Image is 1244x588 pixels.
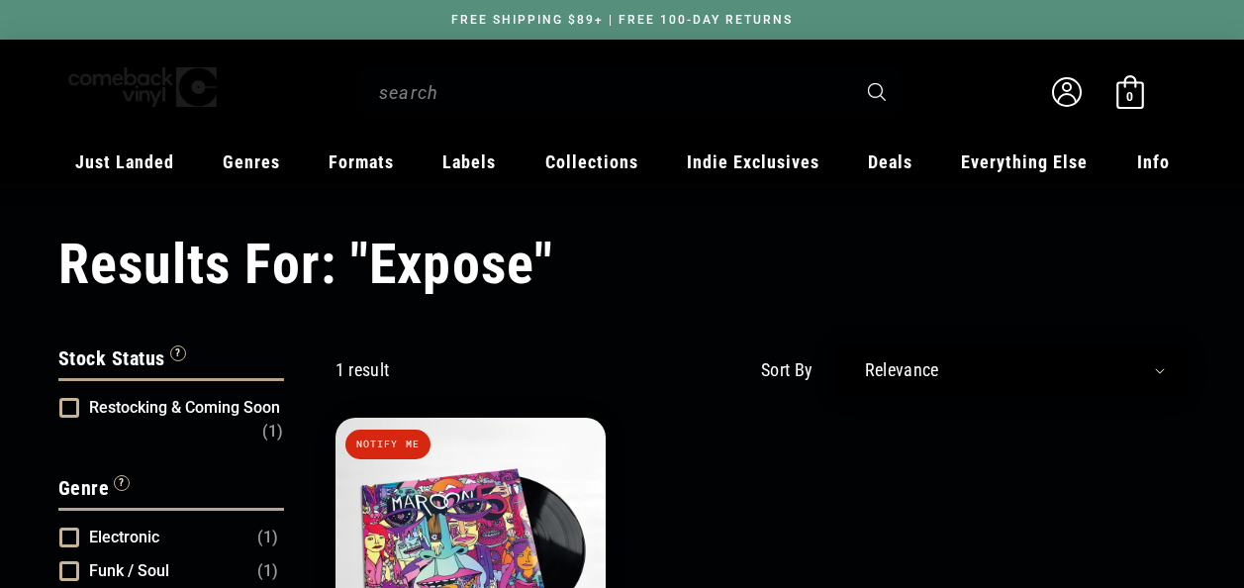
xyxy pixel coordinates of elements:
[961,151,1088,172] span: Everything Else
[257,559,278,583] span: Number of products: (1)
[1137,151,1170,172] span: Info
[89,398,280,417] span: Restocking & Coming Soon
[58,346,165,370] span: Stock Status
[75,151,174,172] span: Just Landed
[223,151,280,172] span: Genres
[442,151,496,172] span: Labels
[761,356,813,383] label: sort by
[58,343,186,378] button: Filter by Stock Status
[868,151,912,172] span: Deals
[262,420,283,443] span: Number of products: (1)
[257,526,278,549] span: Number of products: (1)
[379,72,848,113] input: search
[89,561,169,580] span: Funk / Soul
[58,232,1187,297] h1: Results For: "Expose"
[357,67,902,117] div: Search
[329,151,394,172] span: Formats
[545,151,638,172] span: Collections
[850,67,904,117] button: Search
[58,476,110,500] span: Genre
[58,473,131,508] button: Filter by Genre
[89,528,159,546] span: Electronic
[687,151,819,172] span: Indie Exclusives
[335,359,390,380] p: 1 result
[1126,89,1133,104] span: 0
[431,13,813,27] a: FREE SHIPPING $89+ | FREE 100-DAY RETURNS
